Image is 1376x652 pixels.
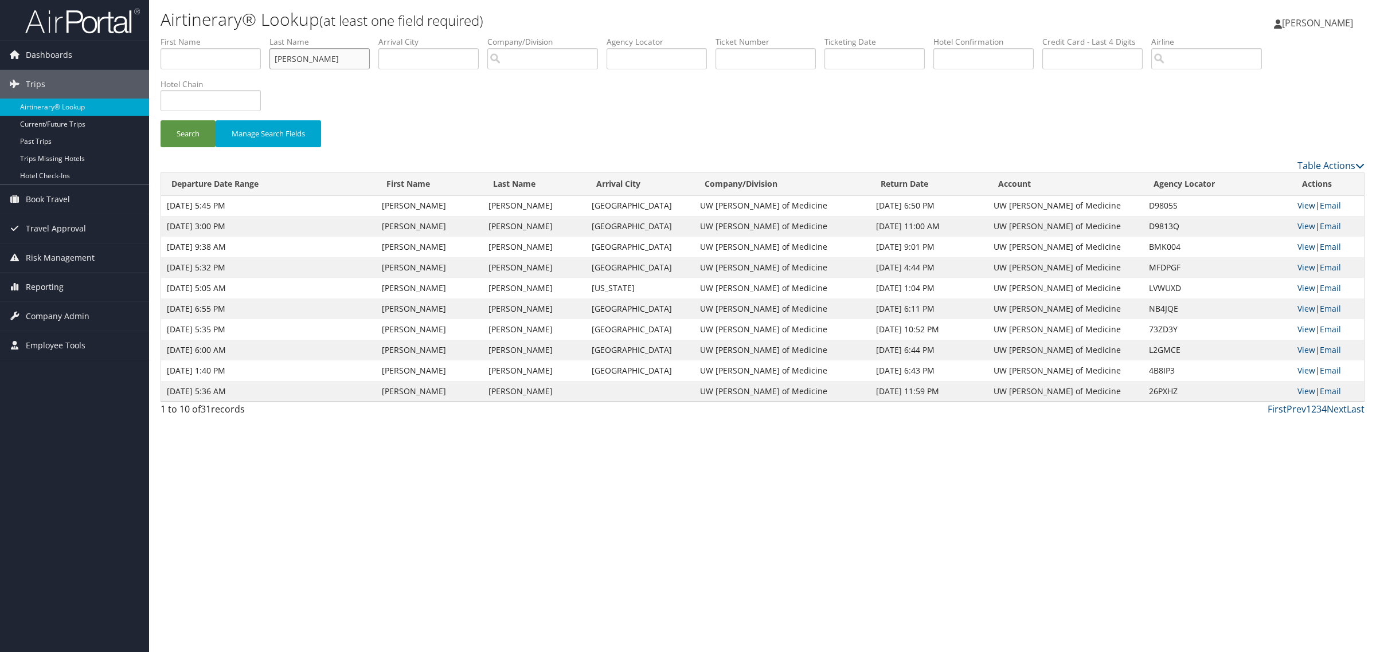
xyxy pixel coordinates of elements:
[586,173,694,195] th: Arrival City: activate to sort column ascending
[1320,344,1341,355] a: Email
[586,340,694,360] td: [GEOGRAPHIC_DATA]
[1143,173,1292,195] th: Agency Locator: activate to sort column ascending
[1320,200,1341,211] a: Email
[1292,360,1364,381] td: |
[483,381,587,402] td: [PERSON_NAME]
[1320,324,1341,335] a: Email
[483,340,587,360] td: [PERSON_NAME]
[161,257,376,278] td: [DATE] 5:32 PM
[1297,303,1315,314] a: View
[988,298,1143,319] td: UW [PERSON_NAME] of Medicine
[586,298,694,319] td: [GEOGRAPHIC_DATA]
[870,381,988,402] td: [DATE] 11:59 PM
[161,78,269,90] label: Hotel Chain
[1292,216,1364,237] td: |
[1292,237,1364,257] td: |
[716,36,824,48] label: Ticket Number
[216,120,321,147] button: Manage Search Fields
[1297,365,1315,376] a: View
[694,319,870,340] td: UW [PERSON_NAME] of Medicine
[483,216,587,237] td: [PERSON_NAME]
[1297,159,1365,172] a: Table Actions
[586,257,694,278] td: [GEOGRAPHIC_DATA]
[26,41,72,69] span: Dashboards
[870,360,988,381] td: [DATE] 6:43 PM
[694,173,870,195] th: Company/Division
[161,216,376,237] td: [DATE] 3:00 PM
[988,360,1143,381] td: UW [PERSON_NAME] of Medicine
[161,360,376,381] td: [DATE] 1:40 PM
[1297,386,1315,396] a: View
[1143,216,1292,237] td: D9813Q
[161,237,376,257] td: [DATE] 9:38 AM
[988,319,1143,340] td: UW [PERSON_NAME] of Medicine
[376,237,483,257] td: [PERSON_NAME]
[376,360,483,381] td: [PERSON_NAME]
[988,381,1143,402] td: UW [PERSON_NAME] of Medicine
[1274,6,1365,40] a: [PERSON_NAME]
[161,381,376,402] td: [DATE] 5:36 AM
[1143,340,1292,360] td: L2GMCE
[25,7,140,34] img: airportal-logo.png
[483,173,587,195] th: Last Name: activate to sort column ascending
[824,36,933,48] label: Ticketing Date
[161,278,376,298] td: [DATE] 5:05 AM
[1143,195,1292,216] td: D9805S
[1297,324,1315,335] a: View
[319,11,483,30] small: (at least one field required)
[933,36,1042,48] label: Hotel Confirmation
[26,273,64,301] span: Reporting
[1151,36,1271,48] label: Airline
[1316,403,1322,415] a: 3
[376,173,483,195] th: First Name: activate to sort column ascending
[1143,298,1292,319] td: NB4JQE
[694,340,870,360] td: UW [PERSON_NAME] of Medicine
[586,319,694,340] td: [GEOGRAPHIC_DATA]
[694,216,870,237] td: UW [PERSON_NAME] of Medicine
[161,7,963,32] h1: Airtinerary® Lookup
[483,278,587,298] td: [PERSON_NAME]
[694,278,870,298] td: UW [PERSON_NAME] of Medicine
[1297,200,1315,211] a: View
[376,195,483,216] td: [PERSON_NAME]
[483,257,587,278] td: [PERSON_NAME]
[694,195,870,216] td: UW [PERSON_NAME] of Medicine
[26,302,89,331] span: Company Admin
[161,319,376,340] td: [DATE] 5:35 PM
[201,403,211,415] span: 31
[161,173,376,195] th: Departure Date Range: activate to sort column ascending
[586,237,694,257] td: [GEOGRAPHIC_DATA]
[694,381,870,402] td: UW [PERSON_NAME] of Medicine
[161,195,376,216] td: [DATE] 5:45 PM
[988,195,1143,216] td: UW [PERSON_NAME] of Medicine
[1292,173,1364,195] th: Actions
[1320,221,1341,231] a: Email
[1282,17,1353,29] span: [PERSON_NAME]
[694,237,870,257] td: UW [PERSON_NAME] of Medicine
[1292,298,1364,319] td: |
[988,216,1143,237] td: UW [PERSON_NAME] of Medicine
[483,298,587,319] td: [PERSON_NAME]
[870,173,988,195] th: Return Date: activate to sort column ascending
[1143,237,1292,257] td: BMK004
[483,360,587,381] td: [PERSON_NAME]
[1297,241,1315,252] a: View
[694,298,870,319] td: UW [PERSON_NAME] of Medicine
[1297,282,1315,293] a: View
[1320,365,1341,376] a: Email
[1292,257,1364,278] td: |
[1320,241,1341,252] a: Email
[1287,403,1306,415] a: Prev
[161,36,269,48] label: First Name
[483,195,587,216] td: [PERSON_NAME]
[161,120,216,147] button: Search
[1143,278,1292,298] td: LVWUXD
[269,36,378,48] label: Last Name
[26,185,70,214] span: Book Travel
[870,319,988,340] td: [DATE] 10:52 PM
[26,331,85,360] span: Employee Tools
[988,278,1143,298] td: UW [PERSON_NAME] of Medicine
[376,278,483,298] td: [PERSON_NAME]
[988,340,1143,360] td: UW [PERSON_NAME] of Medicine
[1292,195,1364,216] td: |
